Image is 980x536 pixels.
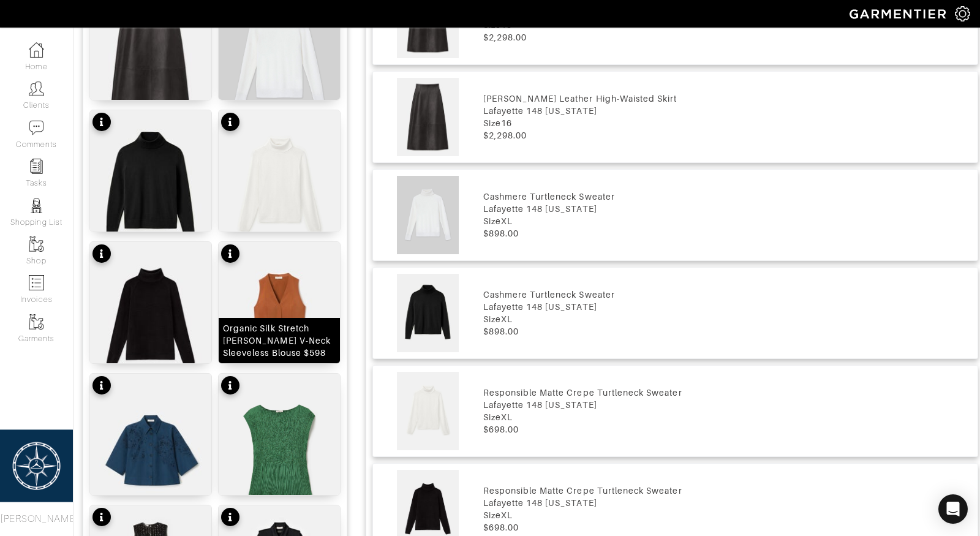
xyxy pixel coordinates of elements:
img: dashboard-icon-dbcd8f5a0b271acd01030246c82b418ddd0df26cd7fceb0bd07c9910d44c42f6.png [29,42,44,58]
div: See product info [92,508,111,529]
img: garments-icon-b7da505a4dc4fd61783c78ac3ca0ef83fa9d6f193b1c9dc38574b1d14d53ca28.png [29,314,44,330]
img: gear-icon-white-bd11855cb880d31180b6d7d6211b90ccbf57a29d726f0c71d8c61bd08dd39cc2.png [955,6,970,21]
div: Organic Silk Stretch [PERSON_NAME] V-Neck Sleeveless Blouse $598 [223,322,336,359]
img: details [90,110,211,264]
div: $2,298.00 [483,129,972,142]
img: Cashmere Turtleneck Sweater [379,274,477,352]
img: details [90,242,211,396]
div: See product info [221,244,239,266]
div: Lafayette 148 [US_STATE] [483,105,972,117]
img: garmentier-logo-header-white-b43fb05a5012e4ada735d5af1a66efaba907eab6374d6393d1fbf88cb4ef424d.png [843,3,955,25]
div: See product info [221,376,239,398]
div: Lafayette 148 [US_STATE] [483,399,972,411]
div: $698.00 [483,423,972,436]
div: Responsible Matte Crepe Turtleneck Sweater [483,387,972,399]
div: $698.00 [483,521,972,534]
div: Lafayette 148 [US_STATE] [483,203,972,215]
img: details [219,242,340,396]
div: [PERSON_NAME] Leather High-Waisted Skirt [483,92,972,105]
img: reminder-icon-8004d30b9f0a5d33ae49ab947aed9ed385cf756f9e5892f1edd6e32f2345188e.png [29,159,44,174]
div: Open Intercom Messenger [938,494,968,524]
div: See product info [221,508,239,529]
div: See product info [92,244,111,266]
img: Cashmere Turtleneck Sweater [379,176,477,254]
div: Responsible Matte Crepe Turtleneck Sweater [483,485,972,497]
div: See product info [92,113,111,134]
div: $898.00 [483,227,972,240]
div: Lafayette 148 [US_STATE] [483,497,972,509]
img: Nappa Lambskin Leather High-Waisted Skirt [379,78,477,156]
img: orders-icon-0abe47150d42831381b5fb84f609e132dff9fe21cb692f30cb5eec754e2cba89.png [29,275,44,290]
div: $898.00 [483,325,972,338]
div: $2,298.00 [483,31,972,43]
div: Cashmere Turtleneck Sweater [483,289,972,301]
div: Size XL [483,215,972,227]
img: garments-icon-b7da505a4dc4fd61783c78ac3ca0ef83fa9d6f193b1c9dc38574b1d14d53ca28.png [29,236,44,252]
div: Size XL [483,509,972,521]
div: Cashmere Turtleneck Sweater [483,191,972,203]
div: Size 16 [483,117,972,129]
img: details [219,110,340,264]
div: Lafayette 148 [US_STATE] [483,301,972,313]
img: comment-icon-a0a6a9ef722e966f86d9cbdc48e553b5cf19dbc54f86b18d962a5391bc8f6eb6.png [29,120,44,135]
img: Responsible Matte Crepe Turtleneck Sweater [379,372,477,450]
div: See product info [221,113,239,134]
div: See product info [92,376,111,398]
img: details [90,374,211,527]
img: clients-icon-6bae9207a08558b7cb47a8932f037763ab4055f8c8b6bfacd5dc20c3e0201464.png [29,81,44,96]
img: stylists-icon-eb353228a002819b7ec25b43dbf5f0378dd9e0616d9560372ff212230b889e62.png [29,198,44,213]
div: Size XL [483,411,972,423]
div: Size XL [483,313,972,325]
img: details [219,374,340,527]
